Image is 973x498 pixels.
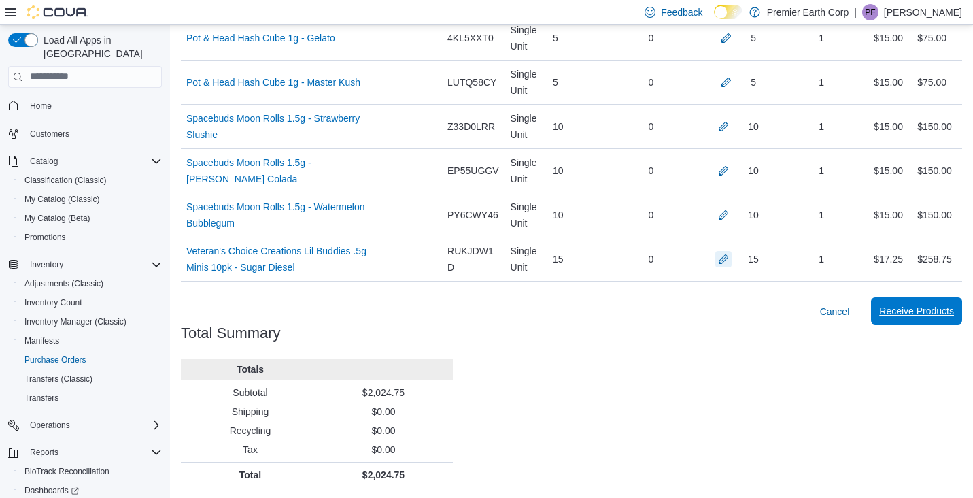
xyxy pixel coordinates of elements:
[19,295,162,311] span: Inventory Count
[186,443,314,456] p: Tax
[661,5,702,19] span: Feedback
[320,424,447,437] p: $0.00
[181,325,281,342] h3: Total Summary
[865,113,912,140] div: $15.00
[320,405,447,418] p: $0.00
[447,243,500,276] span: RUKJDW1D
[24,297,82,308] span: Inventory Count
[30,101,52,112] span: Home
[505,237,547,281] div: Single Unit
[19,295,88,311] a: Inventory Count
[778,201,864,229] div: 1
[19,229,162,246] span: Promotions
[19,390,162,406] span: Transfers
[24,466,109,477] span: BioTrack Reconciliation
[30,259,63,270] span: Inventory
[14,190,167,209] button: My Catalog (Classic)
[24,417,75,433] button: Operations
[748,118,759,135] div: 10
[862,4,878,20] div: Pauline Fonzi
[30,156,58,167] span: Catalog
[14,312,167,331] button: Inventory Manager (Classic)
[186,154,373,187] a: Spacebuds Moon Rolls 1.5g - [PERSON_NAME] Colada
[865,4,875,20] span: PF
[3,416,167,435] button: Operations
[505,61,547,104] div: Single Unit
[19,172,162,188] span: Classification (Classic)
[14,462,167,481] button: BioTrack Reconciliation
[19,463,162,480] span: BioTrack Reconciliation
[19,229,71,246] a: Promotions
[19,191,162,207] span: My Catalog (Classic)
[24,335,59,346] span: Manifests
[606,113,696,140] div: 0
[606,157,696,184] div: 0
[24,373,92,384] span: Transfers (Classic)
[14,331,167,350] button: Manifests
[24,417,162,433] span: Operations
[27,5,88,19] img: Cova
[505,149,547,193] div: Single Unit
[14,209,167,228] button: My Catalog (Beta)
[778,246,864,273] div: 1
[38,33,162,61] span: Load All Apps in [GEOGRAPHIC_DATA]
[24,213,90,224] span: My Catalog (Beta)
[24,354,86,365] span: Purchase Orders
[815,298,855,325] button: Cancel
[917,118,952,135] div: $150.00
[3,124,167,144] button: Customers
[884,4,962,20] p: [PERSON_NAME]
[14,293,167,312] button: Inventory Count
[714,19,715,20] span: Dark Mode
[547,201,606,229] div: 10
[505,105,547,148] div: Single Unit
[19,314,162,330] span: Inventory Manager (Classic)
[19,333,65,349] a: Manifests
[751,30,756,46] div: 5
[447,74,496,90] span: LUTQ58CY
[320,443,447,456] p: $0.00
[320,468,447,482] p: $2,024.75
[447,118,495,135] span: Z33D0LRR
[606,69,696,96] div: 0
[24,316,126,327] span: Inventory Manager (Classic)
[24,232,66,243] span: Promotions
[186,424,314,437] p: Recycling
[19,210,162,227] span: My Catalog (Beta)
[24,256,69,273] button: Inventory
[748,207,759,223] div: 10
[3,255,167,274] button: Inventory
[3,152,167,171] button: Catalog
[186,74,360,90] a: Pot & Head Hash Cube 1g - Master Kush
[19,210,96,227] a: My Catalog (Beta)
[14,388,167,408] button: Transfers
[24,98,57,114] a: Home
[186,468,314,482] p: Total
[865,69,912,96] div: $15.00
[865,157,912,184] div: $15.00
[19,191,105,207] a: My Catalog (Classic)
[186,386,314,399] p: Subtotal
[24,278,103,289] span: Adjustments (Classic)
[14,350,167,369] button: Purchase Orders
[917,251,952,267] div: $258.75
[24,194,100,205] span: My Catalog (Classic)
[14,274,167,293] button: Adjustments (Classic)
[19,172,112,188] a: Classification (Classic)
[865,24,912,52] div: $15.00
[865,246,912,273] div: $17.25
[24,175,107,186] span: Classification (Classic)
[871,297,962,325] button: Receive Products
[778,157,864,184] div: 1
[24,444,162,461] span: Reports
[24,153,63,169] button: Catalog
[24,393,58,403] span: Transfers
[186,243,373,276] a: Veteran's Choice Creations Lil Buddies .5g Minis 10pk - Sugar Diesel
[748,163,759,179] div: 10
[19,352,92,368] a: Purchase Orders
[19,371,98,387] a: Transfers (Classic)
[606,24,696,52] div: 0
[547,113,606,140] div: 10
[917,207,952,223] div: $150.00
[778,113,864,140] div: 1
